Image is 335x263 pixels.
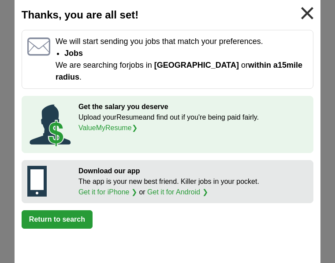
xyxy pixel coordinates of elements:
a: Get it for iPhone ❯ [78,188,137,196]
span: [GEOGRAPHIC_DATA] [154,61,239,69]
li: jobs [64,47,308,59]
p: Download our app [78,166,308,176]
p: We will start sending you jobs that match your preferences. [56,36,308,47]
a: Get it for Android ❯ [147,188,208,196]
button: Return to search [22,210,93,229]
p: Upload your Resume and find out if you're being paid fairly. [78,112,308,133]
h2: Thanks, you are all set! [22,7,313,23]
p: The app is your new best friend. Killer jobs in your pocket. or [78,176,308,197]
p: We are searching for jobs in or . [56,59,308,83]
p: Get the salary you deserve [78,102,308,112]
a: ValueMyResume❯ [78,124,138,131]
